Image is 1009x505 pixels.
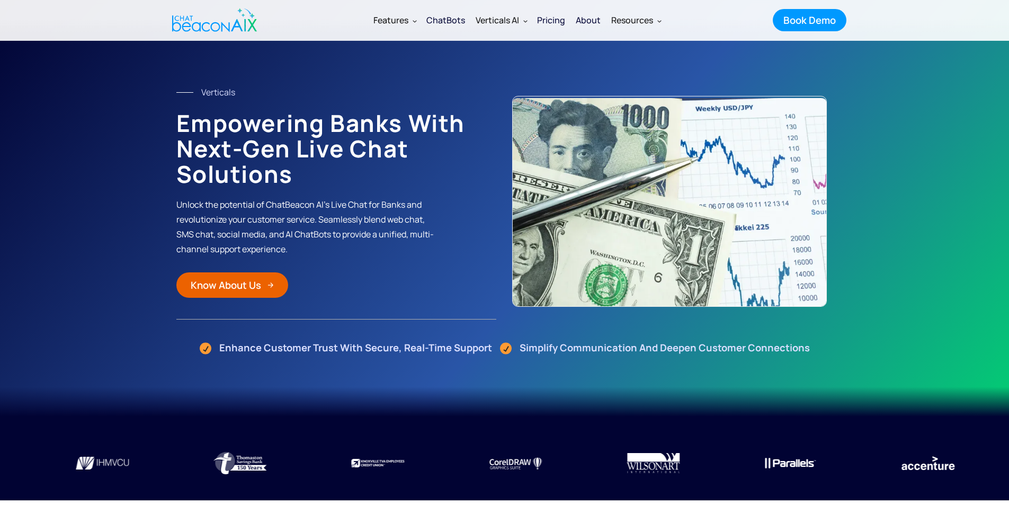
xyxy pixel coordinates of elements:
a: ChatBots [421,6,470,34]
div: Know About Us [191,278,261,292]
a: About [570,6,606,34]
div: Features [368,7,421,33]
img: Empeople Credit Union using ChatBeaconAI [71,437,135,490]
img: Check Icon Orange [500,341,512,355]
a: Know About Us [176,272,288,298]
img: Arrow [267,282,274,288]
div: Features [373,13,408,28]
div: About [576,13,601,28]
div: ChatBots [426,13,465,28]
h1: Empowering Banks with Next-Gen Live Chat Solutions [176,110,497,187]
div: Verticals AI [476,13,519,28]
div: Resources [611,13,653,28]
img: Thomaston Saving Bankusing ChatBeaconAI [209,437,272,490]
div: Verticals [201,85,235,100]
img: Dropdown [413,19,417,23]
a: Pricing [532,6,570,34]
img: Knoxville Employee Credit Union uses ChatBeacon [346,437,409,490]
div: Pricing [537,13,565,28]
strong: Enhance Customer Trust with Secure, Real-Time Support [219,341,492,355]
img: Line [176,92,193,93]
div: Resources [606,7,666,33]
div: Book Demo [783,13,836,27]
p: Unlock the potential of ChatBeacon AI's Live Chat for Banks and revolutionize your customer servi... [176,197,439,256]
strong: Simplify Communication and Deepen Customer Connections [520,341,810,355]
img: Dropdown [657,19,662,23]
img: Dropdown [523,19,528,23]
img: Check Icon Orange [200,341,211,355]
div: Verticals AI [470,7,532,33]
a: home [163,2,263,39]
a: Book Demo [773,9,846,31]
